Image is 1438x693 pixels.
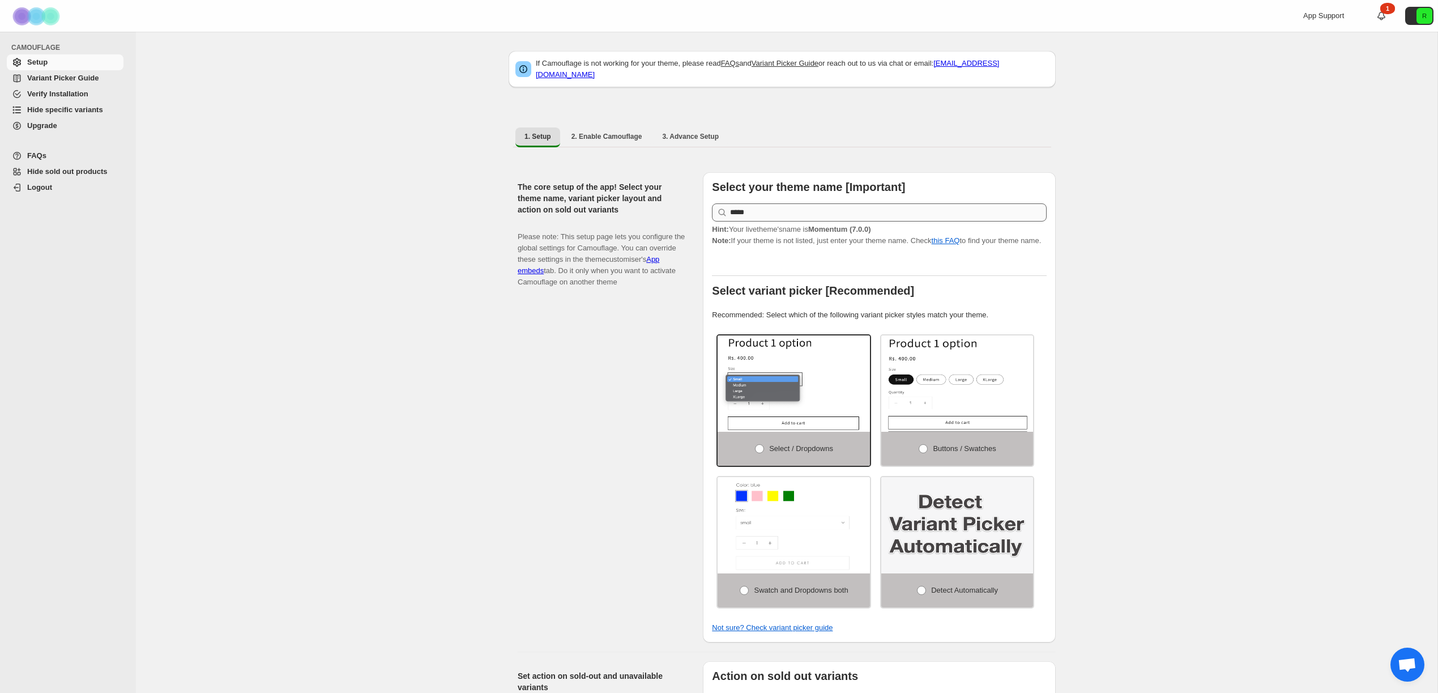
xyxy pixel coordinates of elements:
[1376,10,1387,22] a: 1
[712,225,871,233] span: Your live theme's name is
[9,1,66,32] img: Camouflage
[7,86,123,102] a: Verify Installation
[712,225,729,233] strong: Hint:
[718,477,870,573] img: Swatch and Dropdowns both
[7,102,123,118] a: Hide specific variants
[7,180,123,195] a: Logout
[662,132,719,141] span: 3. Advance Setup
[932,236,960,245] a: this FAQ
[27,167,108,176] span: Hide sold out products
[1303,11,1344,20] span: App Support
[571,132,642,141] span: 2. Enable Camouflage
[881,477,1034,573] img: Detect Automatically
[721,59,740,67] a: FAQs
[712,309,1047,321] p: Recommended: Select which of the following variant picker styles match your theme.
[712,284,914,297] b: Select variant picker [Recommended]
[718,335,870,432] img: Select / Dropdowns
[1422,12,1427,19] text: R
[524,132,551,141] span: 1. Setup
[808,225,871,233] strong: Momentum (7.0.0)
[1380,3,1395,14] div: 1
[712,224,1047,246] p: If your theme is not listed, just enter your theme name. Check to find your theme name.
[7,70,123,86] a: Variant Picker Guide
[27,90,88,98] span: Verify Installation
[1405,7,1433,25] button: Avatar with initials R
[7,164,123,180] a: Hide sold out products
[27,105,103,114] span: Hide specific variants
[27,58,48,66] span: Setup
[1416,8,1432,24] span: Avatar with initials R
[752,59,818,67] a: Variant Picker Guide
[27,183,52,192] span: Logout
[712,236,731,245] strong: Note:
[536,58,1049,80] p: If Camouflage is not working for your theme, please read and or reach out to us via chat or email:
[769,444,833,453] span: Select / Dropdowns
[7,148,123,164] a: FAQs
[518,220,685,288] p: Please note: This setup page lets you configure the global settings for Camouflage. You can overr...
[754,586,848,594] span: Swatch and Dropdowns both
[518,670,685,693] h2: Set action on sold-out and unavailable variants
[1390,648,1424,682] a: Open chat
[27,121,57,130] span: Upgrade
[712,670,858,682] b: Action on sold out variants
[712,623,833,632] a: Not sure? Check variant picker guide
[27,151,46,160] span: FAQs
[881,335,1034,432] img: Buttons / Swatches
[518,181,685,215] h2: The core setup of the app! Select your theme name, variant picker layout and action on sold out v...
[11,43,128,52] span: CAMOUFLAGE
[7,54,123,70] a: Setup
[712,181,905,193] b: Select your theme name [Important]
[931,586,998,594] span: Detect Automatically
[933,444,996,453] span: Buttons / Swatches
[7,118,123,134] a: Upgrade
[27,74,99,82] span: Variant Picker Guide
